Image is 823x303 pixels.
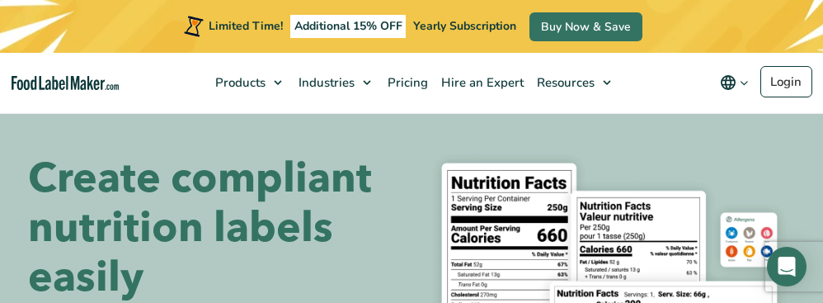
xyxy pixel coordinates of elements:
a: Login [760,66,812,97]
span: Hire an Expert [436,74,525,91]
span: Yearly Subscription [413,18,516,34]
span: Additional 15% OFF [290,15,407,38]
a: Hire an Expert [433,53,529,112]
span: Pricing [383,74,430,91]
span: Resources [532,74,596,91]
a: Industries [290,53,379,112]
a: Buy Now & Save [529,12,642,41]
span: Limited Time! [209,18,283,34]
a: Products [207,53,290,112]
span: Industries [294,74,356,91]
h1: Create compliant nutrition labels easily [28,154,399,303]
a: Pricing [379,53,433,112]
div: Open Intercom Messenger [767,247,807,286]
a: Resources [529,53,619,112]
span: Products [210,74,267,91]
